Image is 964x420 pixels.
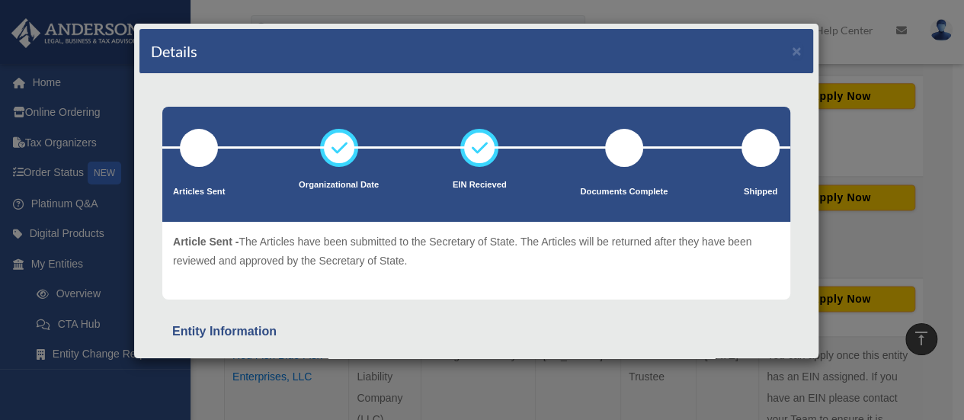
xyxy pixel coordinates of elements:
button: × [792,43,802,59]
p: Articles Sent [173,184,225,200]
p: EIN Recieved [453,178,507,193]
div: Entity Information [172,321,780,342]
span: Article Sent - [173,236,239,248]
p: Documents Complete [580,184,668,200]
p: Shipped [741,184,780,200]
p: Organizational Date [299,178,379,193]
p: The Articles have been submitted to the Secretary of State. The Articles will be returned after t... [173,232,780,270]
h4: Details [151,40,197,62]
